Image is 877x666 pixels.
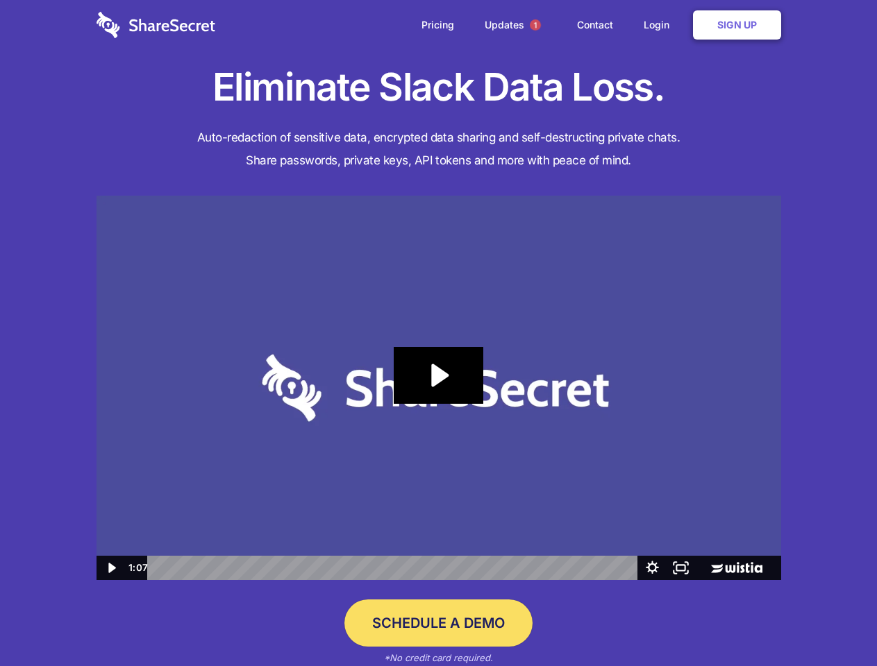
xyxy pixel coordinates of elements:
a: Contact [563,3,627,46]
a: Login [630,3,690,46]
a: Pricing [408,3,468,46]
img: logo-wordmark-white-trans-d4663122ce5f474addd5e946df7df03e33cb6a1c49d2221995e7729f52c070b2.svg [97,12,215,38]
button: Play Video [97,556,125,580]
img: Sharesecret [97,196,781,581]
iframe: Drift Widget Chat Controller [808,597,860,649]
h1: Eliminate Slack Data Loss. [97,62,781,112]
h4: Auto-redaction of sensitive data, encrypted data sharing and self-destructing private chats. Shar... [97,126,781,172]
